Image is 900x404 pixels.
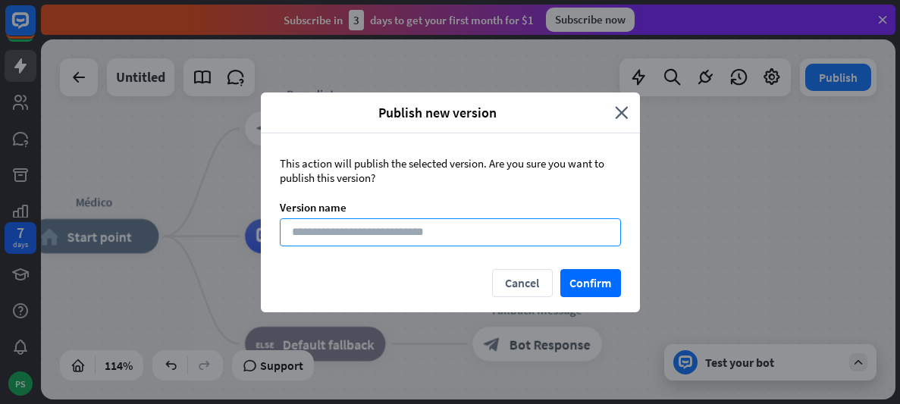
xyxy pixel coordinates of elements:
[615,104,629,121] i: close
[280,156,621,185] div: This action will publish the selected version. Are you sure you want to publish this version?
[272,104,604,121] span: Publish new version
[12,6,58,52] button: Open LiveChat chat widget
[280,200,621,215] div: Version name
[492,269,553,297] button: Cancel
[560,269,621,297] button: Confirm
